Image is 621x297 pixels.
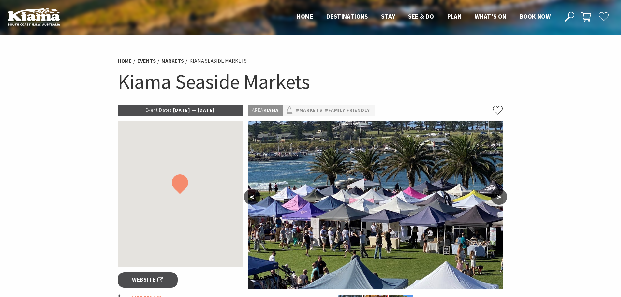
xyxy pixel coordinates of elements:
[161,57,184,64] a: Markets
[244,189,260,205] button: <
[326,12,368,20] span: Destinations
[248,121,503,289] img: Kiama Seaside Market
[118,105,243,116] p: [DATE] — [DATE]
[325,106,370,114] a: #Family Friendly
[520,12,551,20] span: Book now
[491,189,507,205] button: >
[381,12,395,20] span: Stay
[408,12,434,20] span: See & Do
[296,106,323,114] a: #Markets
[297,12,313,20] span: Home
[475,12,507,20] span: What’s On
[248,105,283,116] p: Kiama
[447,12,462,20] span: Plan
[290,11,557,22] nav: Main Menu
[137,57,156,64] a: Events
[252,107,263,113] span: Area
[8,8,60,26] img: Kiama Logo
[189,57,247,65] li: Kiama Seaside Markets
[145,107,173,113] span: Event Dates:
[118,57,132,64] a: Home
[118,272,178,288] a: Website
[118,68,504,95] h1: Kiama Seaside Markets
[132,275,163,284] span: Website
